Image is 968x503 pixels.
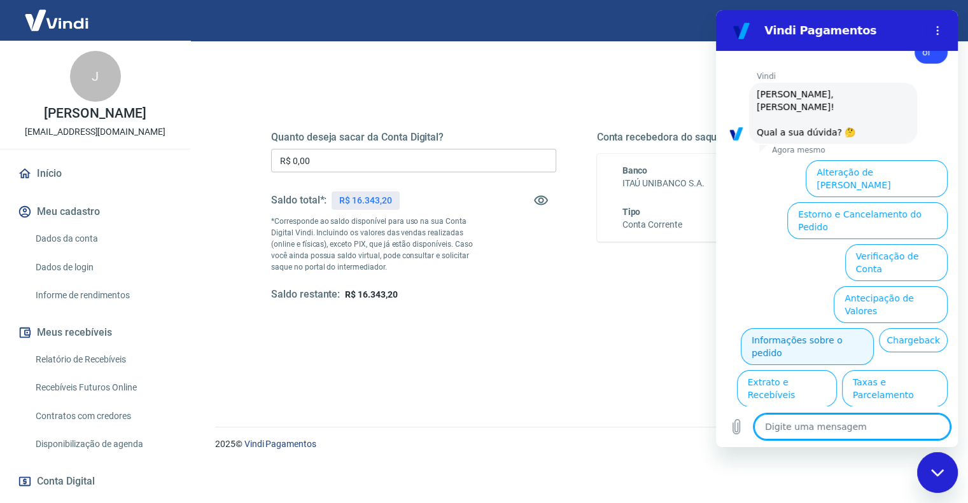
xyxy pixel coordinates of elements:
[907,9,953,32] button: Sair
[31,347,175,373] a: Relatório de Recebíveis
[597,131,882,144] h5: Conta recebedora do saque
[271,288,340,301] h5: Saldo restante:
[31,431,175,457] a: Disponibilização de agenda
[15,467,175,495] button: Conta Digital
[44,107,146,120] p: [PERSON_NAME]
[271,216,485,273] p: *Corresponde ao saldo disponível para uso na sua Conta Digital Vindi. Incluindo os valores das ve...
[15,198,175,226] button: Meu cadastro
[31,375,175,401] a: Recebíveis Futuros Online
[31,254,175,280] a: Dados de login
[25,125,165,139] p: [EMAIL_ADDRESS][DOMAIN_NAME]
[15,1,98,39] img: Vindi
[271,194,326,207] h5: Saldo total*:
[31,226,175,252] a: Dados da conta
[917,452,958,493] iframe: Botão para abrir a janela de mensagens, conversa em andamento
[622,207,641,217] span: Tipo
[31,403,175,429] a: Contratos com credores
[15,319,175,347] button: Meus recebíveis
[244,439,316,449] a: Vindi Pagamentos
[31,282,175,308] a: Informe de rendimentos
[339,194,391,207] p: R$ 16.343,20
[622,165,648,176] span: Banco
[15,160,175,188] a: Início
[345,289,397,300] span: R$ 16.343,20
[215,438,937,451] p: 2025 ©
[271,131,556,144] h5: Quanto deseja sacar da Conta Digital?
[716,10,958,447] iframe: Janela de mensagens
[622,218,682,231] h6: Conta Corrente
[70,51,121,102] div: J
[622,177,857,190] h6: ITAÚ UNIBANCO S.A.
